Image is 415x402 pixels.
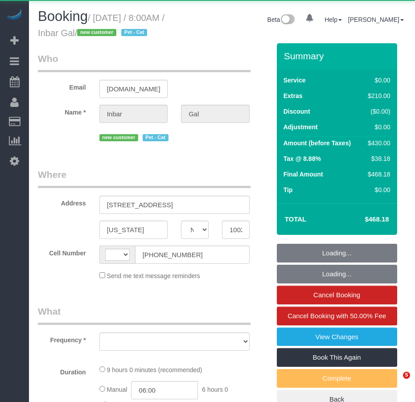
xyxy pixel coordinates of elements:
[99,80,168,98] input: Email
[99,134,138,141] span: new customer
[75,28,150,38] span: /
[385,372,406,393] iframe: Intercom live chat
[38,13,164,38] small: / [DATE] / 8:00AM / Inbar Gal
[31,365,93,377] label: Duration
[348,16,404,23] a: [PERSON_NAME]
[38,305,251,325] legend: What
[284,123,318,131] label: Adjustment
[284,51,393,61] h3: Summary
[284,139,351,148] label: Amount (before Taxes)
[284,76,306,85] label: Service
[99,221,168,239] input: City
[277,307,397,325] a: Cancel Booking with 50.00% Fee
[38,52,251,72] legend: Who
[364,107,390,116] div: ($0.00)
[222,221,250,239] input: Zip Code
[143,134,168,141] span: Pet - Cat
[107,366,202,373] span: 9 hours 0 minutes (recommended)
[284,91,303,100] label: Extras
[31,332,93,345] label: Frequency *
[284,107,310,116] label: Discount
[364,185,390,194] div: $0.00
[364,170,390,179] div: $468.18
[99,105,168,123] input: First Name
[288,312,386,320] span: Cancel Booking with 50.00% Fee
[277,328,397,346] a: View Changes
[280,14,295,26] img: New interface
[135,246,250,264] input: Cell Number
[107,386,127,393] span: Manual
[364,154,390,163] div: $38.18
[107,272,200,279] span: Send me text message reminders
[284,154,321,163] label: Tax @ 8.88%
[325,16,342,23] a: Help
[284,170,323,179] label: Final Amount
[38,168,251,188] legend: Where
[277,348,397,367] a: Book This Again
[364,91,390,100] div: $210.00
[121,29,147,36] span: Pet - Cat
[284,185,293,194] label: Tip
[364,123,390,131] div: $0.00
[285,215,307,223] strong: Total
[31,80,93,92] label: Email
[403,372,410,379] span: 5
[77,29,116,36] span: new customer
[31,196,93,208] label: Address
[181,105,250,123] input: Last Name
[277,286,397,304] a: Cancel Booking
[364,76,390,85] div: $0.00
[31,105,93,117] label: Name *
[338,216,389,223] h4: $468.18
[31,246,93,258] label: Cell Number
[38,8,88,24] span: Booking
[267,16,295,23] a: Beta
[5,9,23,21] img: Automaid Logo
[364,139,390,148] div: $430.00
